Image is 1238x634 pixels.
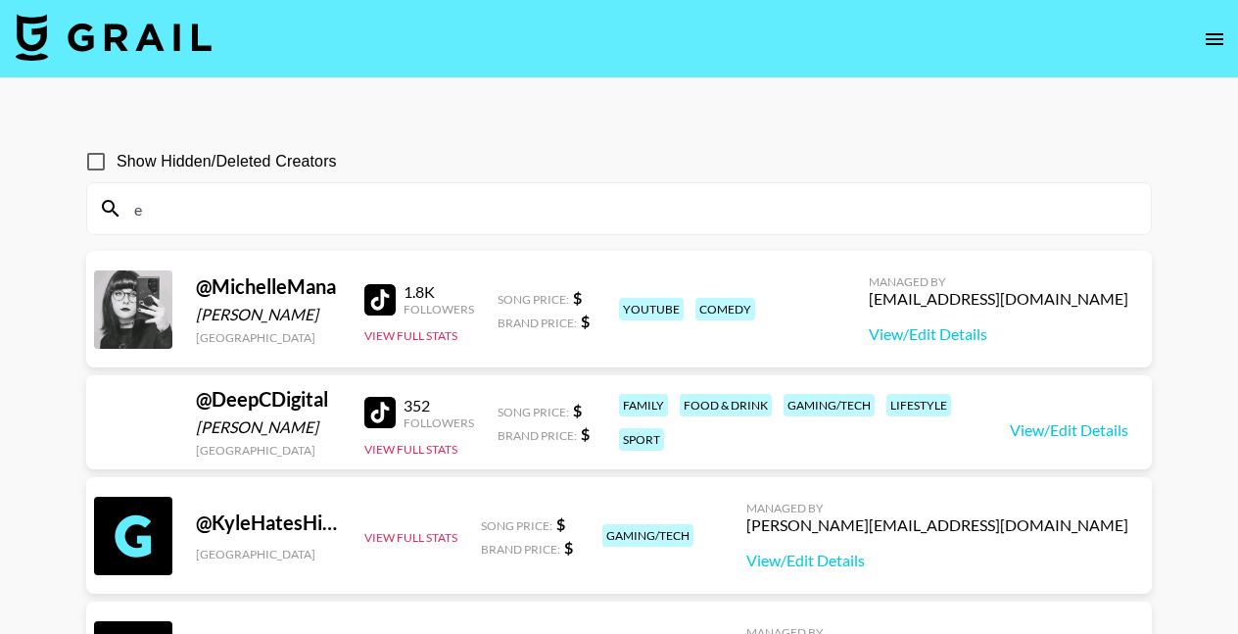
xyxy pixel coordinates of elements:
div: lifestyle [886,394,951,416]
a: View/Edit Details [746,551,1128,570]
div: @ MichelleMana [196,274,341,299]
strong: $ [564,538,573,557]
div: 352 [404,396,474,415]
div: gaming/tech [602,524,693,547]
span: Brand Price: [481,542,560,557]
div: [PERSON_NAME] [196,417,341,437]
strong: $ [573,288,582,307]
div: @ KyleHatesHiking [196,511,341,535]
div: comedy [695,298,755,320]
div: food & drink [680,394,772,416]
span: Song Price: [498,405,569,419]
div: @ DeepCDigital [196,387,341,412]
div: [GEOGRAPHIC_DATA] [196,330,341,345]
div: Followers [404,415,474,430]
div: 1.8K [404,282,474,302]
div: Managed By [746,501,1128,515]
span: Song Price: [481,518,552,533]
div: gaming/tech [784,394,875,416]
button: View Full Stats [364,442,457,457]
div: [PERSON_NAME][EMAIL_ADDRESS][DOMAIN_NAME] [746,515,1128,535]
span: Show Hidden/Deleted Creators [117,150,337,173]
span: Brand Price: [498,316,577,330]
div: [GEOGRAPHIC_DATA] [196,443,341,458]
strong: $ [556,514,565,533]
input: Search by User Name [122,193,1139,224]
a: View/Edit Details [869,324,1128,344]
a: View/Edit Details [1010,420,1128,440]
strong: $ [581,424,590,443]
strong: $ [581,312,590,330]
button: open drawer [1195,20,1234,59]
strong: $ [573,401,582,419]
div: sport [619,428,664,451]
img: Grail Talent [16,14,212,61]
div: Followers [404,302,474,317]
div: [PERSON_NAME] [196,305,341,324]
button: View Full Stats [364,530,457,545]
div: [EMAIL_ADDRESS][DOMAIN_NAME] [869,289,1128,309]
div: Managed By [869,274,1128,289]
div: youtube [619,298,684,320]
span: Brand Price: [498,428,577,443]
span: Song Price: [498,292,569,307]
div: family [619,394,668,416]
div: [GEOGRAPHIC_DATA] [196,547,341,561]
button: View Full Stats [364,328,457,343]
